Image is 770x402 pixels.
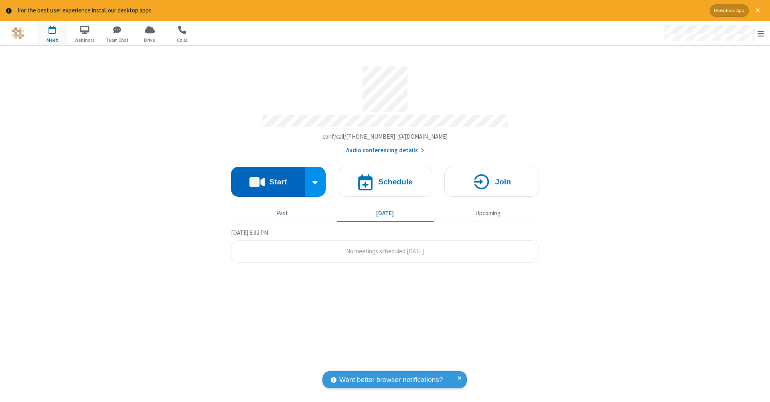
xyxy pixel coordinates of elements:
button: Schedule [338,167,432,197]
span: Want better browser notifications? [339,375,443,385]
section: Today's Meetings [231,228,539,263]
span: [DATE] 8:32 PM [231,229,268,236]
h4: Start [269,178,287,186]
div: Open menu [657,21,770,45]
h4: Schedule [378,178,413,186]
div: Start conference options [305,167,326,197]
button: Logo [3,21,33,45]
button: Join [444,167,539,197]
button: Upcoming [440,206,536,221]
span: Webinars [70,36,100,44]
button: [DATE] [337,206,434,221]
span: Meet [37,36,67,44]
span: Copy my meeting room link [322,133,448,140]
span: No meetings scheduled [DATE] [346,247,424,255]
img: QA Selenium DO NOT DELETE OR CHANGE [12,27,24,39]
button: Audio conferencing details [346,146,424,155]
div: For the best user experience install our desktop apps. [18,6,704,15]
button: Past [234,206,331,221]
button: Close alert [752,4,764,17]
span: Calls [167,36,197,44]
button: Start [231,167,305,197]
button: Copy my meeting room linkCopy my meeting room link [322,132,448,141]
span: Drive [135,36,165,44]
h4: Join [495,178,511,186]
button: Download App [710,4,749,17]
span: Team Chat [102,36,132,44]
section: Account details [231,61,539,155]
